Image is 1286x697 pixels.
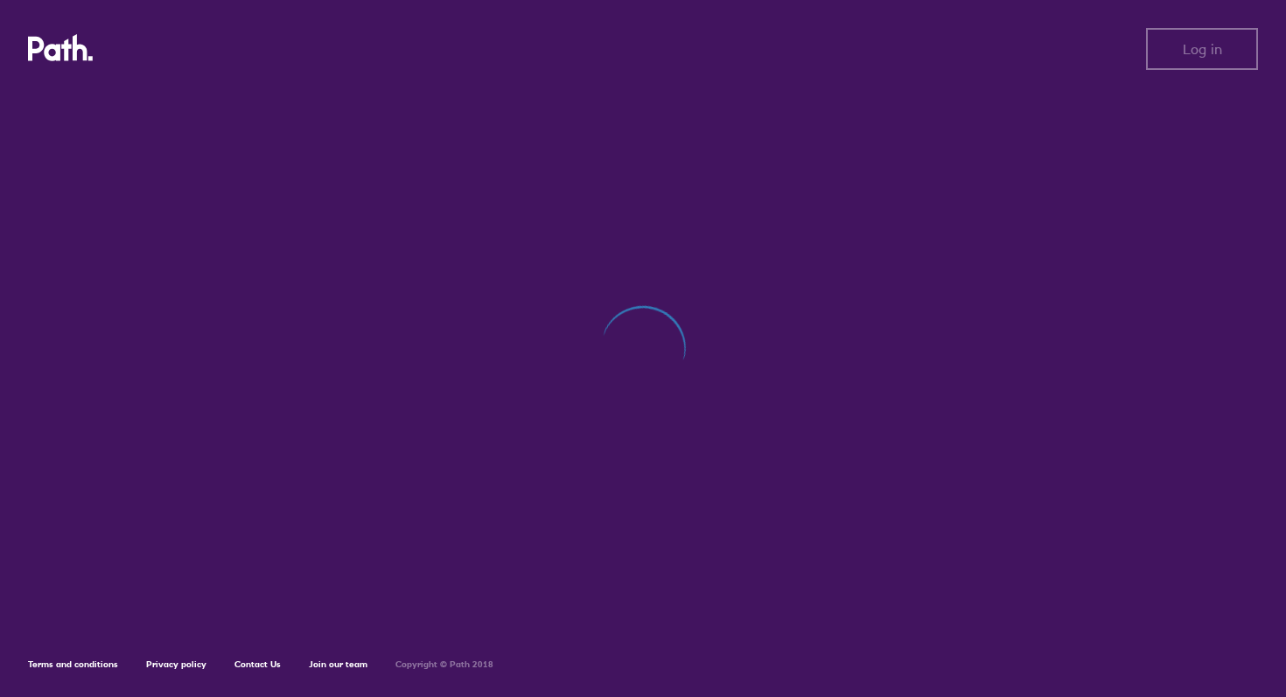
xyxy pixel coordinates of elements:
[234,659,281,670] a: Contact Us
[1183,41,1222,57] span: Log in
[395,659,493,670] h6: Copyright © Path 2018
[28,659,118,670] a: Terms and conditions
[1146,28,1258,70] button: Log in
[146,659,206,670] a: Privacy policy
[309,659,367,670] a: Join our team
